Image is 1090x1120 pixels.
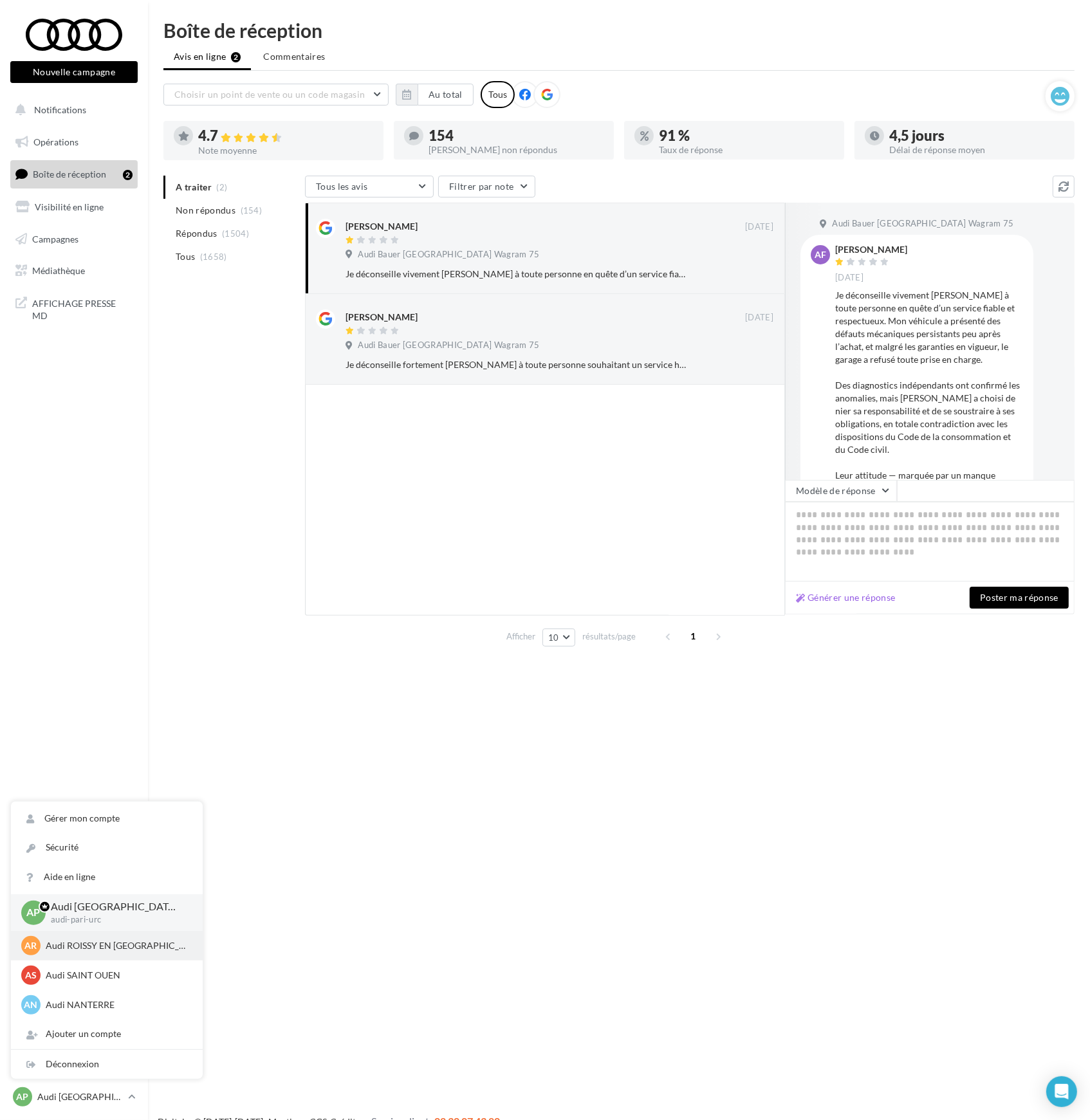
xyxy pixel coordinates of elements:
[51,914,182,926] p: audi-pari-urc
[346,358,690,371] div: Je déconseille fortement [PERSON_NAME] à toute personne souhaitant un service honnête et professi...
[17,1090,29,1103] span: AP
[11,1020,203,1049] div: Ajouter un compte
[8,257,140,284] a: Médiathèque
[745,221,773,233] span: [DATE]
[46,939,187,952] p: Audi ROISSY EN [GEOGRAPHIC_DATA]
[305,176,434,197] button: Tous les avis
[835,289,1023,559] div: Je déconseille vivement [PERSON_NAME] à toute personne en quête d’un service fiable et respectueu...
[176,204,236,217] span: Non répondus
[832,218,1013,230] span: Audi Bauer [GEOGRAPHIC_DATA] Wagram 75
[32,295,133,322] span: AFFICHAGE PRESSE MD
[316,181,368,192] span: Tous les avis
[346,311,418,324] div: [PERSON_NAME]
[1046,1076,1077,1107] div: Open Intercom Messenger
[33,136,79,147] span: Opérations
[683,626,704,647] span: 1
[24,998,38,1011] span: AN
[542,629,575,647] button: 10
[123,170,133,180] div: 2
[163,84,389,106] button: Choisir un point de vente ou un code magasin
[198,146,373,155] div: Note moyenne
[346,268,690,280] div: Je déconseille vivement [PERSON_NAME] à toute personne en quête d’un service fiable et respectueu...
[34,104,86,115] span: Notifications
[32,233,79,244] span: Campagnes
[8,160,140,188] a: Boîte de réception2
[25,939,37,952] span: AR
[163,21,1075,40] div: Boîte de réception
[222,228,249,239] span: (1504)
[815,248,826,261] span: af
[51,899,182,914] p: Audi [GEOGRAPHIC_DATA] 17
[745,312,773,324] span: [DATE]
[8,226,140,253] a: Campagnes
[263,50,325,63] span: Commentaires
[8,129,140,156] a: Opérations
[970,587,1069,609] button: Poster ma réponse
[176,250,195,263] span: Tous
[835,245,907,254] div: [PERSON_NAME]
[791,590,901,605] button: Générer une réponse
[241,205,263,216] span: (154)
[429,145,604,154] div: [PERSON_NAME] non répondus
[10,61,138,83] button: Nouvelle campagne
[8,96,135,124] button: Notifications
[174,89,365,100] span: Choisir un point de vente ou un code magasin
[33,169,106,179] span: Boîte de réception
[889,129,1064,143] div: 4,5 jours
[37,1090,123,1103] p: Audi [GEOGRAPHIC_DATA] 17
[176,227,217,240] span: Répondus
[11,863,203,892] a: Aide en ligne
[506,630,535,643] span: Afficher
[396,84,474,106] button: Au total
[358,340,539,351] span: Audi Bauer [GEOGRAPHIC_DATA] Wagram 75
[25,969,37,982] span: AS
[481,81,515,108] div: Tous
[548,632,559,643] span: 10
[10,1085,138,1109] a: AP Audi [GEOGRAPHIC_DATA] 17
[659,129,834,143] div: 91 %
[8,194,140,221] a: Visibilité en ligne
[8,289,140,327] a: AFFICHAGE PRESSE MD
[46,969,187,982] p: Audi SAINT OUEN
[35,201,104,212] span: Visibilité en ligne
[200,252,227,262] span: (1658)
[785,480,897,502] button: Modèle de réponse
[889,145,1064,154] div: Délai de réponse moyen
[429,129,604,143] div: 154
[32,265,85,276] span: Médiathèque
[358,249,539,261] span: Audi Bauer [GEOGRAPHIC_DATA] Wagram 75
[46,998,187,1011] p: Audi NANTERRE
[835,272,864,284] span: [DATE]
[198,129,373,143] div: 4.7
[659,145,834,154] div: Taux de réponse
[346,220,418,233] div: [PERSON_NAME]
[582,630,636,643] span: résultats/page
[27,905,41,920] span: AP
[11,804,203,833] a: Gérer mon compte
[11,833,203,862] a: Sécurité
[418,84,474,106] button: Au total
[438,176,535,197] button: Filtrer par note
[11,1050,203,1079] div: Déconnexion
